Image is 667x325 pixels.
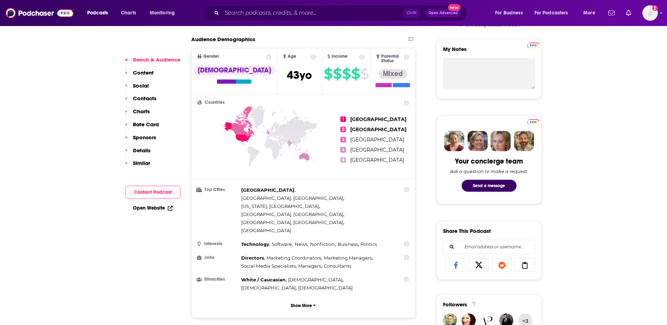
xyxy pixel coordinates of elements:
[425,9,461,17] button: Open AdvancedNew
[197,242,238,246] h3: Interests
[350,126,406,133] span: [GEOGRAPHIC_DATA]
[381,54,403,63] span: Parental Status
[403,8,420,18] span: Ctrl K
[82,7,117,19] button: open menu
[291,303,312,308] p: Show More
[605,7,617,19] a: Show notifications dropdown
[443,240,535,254] div: Search followers
[205,100,225,105] span: Countries
[133,147,150,154] p: Details
[351,68,360,79] span: $
[324,68,332,79] span: $
[125,147,150,160] button: Details
[288,54,296,59] span: Age
[125,56,180,69] button: Reach & Audience
[514,131,534,151] img: Jon Profile
[467,131,488,151] img: Barbara Profile
[338,240,359,248] span: ,
[191,36,255,43] h2: Audience Demographics
[241,284,297,292] span: ,
[241,210,344,218] span: ,
[443,301,467,308] span: Followers
[241,263,296,269] span: Social Media Specialists
[350,157,404,163] span: [GEOGRAPHIC_DATA]
[360,68,368,79] span: $
[527,42,539,48] a: Pro website
[342,68,351,79] span: $
[642,5,658,21] span: Logged in as WE_Broadcast
[310,241,335,247] span: Nonfiction
[446,258,466,272] a: Share on Facebook
[267,255,321,261] span: Marketing Coordinators
[340,127,346,132] span: 2
[125,95,156,108] button: Contacts
[241,218,344,227] span: ,
[583,8,595,18] span: More
[495,8,523,18] span: For Business
[241,254,265,262] span: ,
[241,203,319,209] span: [US_STATE], [GEOGRAPHIC_DATA]
[642,5,658,21] button: Show profile menu
[652,5,658,11] svg: Add a profile image
[133,69,154,76] p: Content
[527,119,539,125] img: Podchaser Pro
[241,241,269,247] span: Technology
[241,211,343,217] span: [GEOGRAPHIC_DATA], [GEOGRAPHIC_DATA]
[492,258,512,272] a: Share on Reddit
[133,121,159,128] p: Rate Card
[298,285,353,291] span: [DEMOGRAPHIC_DATA]
[241,285,296,291] span: [DEMOGRAPHIC_DATA]
[241,240,270,248] span: ,
[241,187,294,193] span: [GEOGRAPHIC_DATA]
[288,276,344,284] span: ,
[241,194,344,202] span: ,
[324,255,372,261] span: Marketing Managers
[222,7,403,19] input: Search podcasts, credits, & more...
[241,228,291,233] span: [GEOGRAPHIC_DATA]
[209,5,474,21] div: Search podcasts, credits, & more...
[360,241,377,247] span: Politics
[448,4,461,11] span: New
[145,7,184,19] button: open menu
[197,255,238,260] h3: Jobs
[272,241,292,247] span: Software
[87,8,108,18] span: Podcasts
[288,277,342,282] span: [DEMOGRAPHIC_DATA]
[150,8,175,18] span: Monitoring
[642,5,658,21] img: User Profile
[6,6,73,20] a: Podchaser - Follow, Share and Rate Podcasts
[287,68,312,82] span: 43 yo
[133,95,156,102] p: Contacts
[515,258,535,272] a: Copy Link
[527,118,539,125] a: Pro website
[623,7,634,19] a: Show notifications dropdown
[332,54,348,59] span: Income
[379,69,407,79] div: Mixed
[350,116,406,122] span: [GEOGRAPHIC_DATA]
[469,258,489,272] a: Share on X/Twitter
[125,186,180,199] button: Contact Podcast
[298,262,322,270] span: ,
[133,205,173,211] a: Open Website
[443,46,535,58] label: My Notes
[340,137,346,142] span: 3
[125,160,150,173] button: Similar
[338,241,358,247] span: Business
[133,134,156,141] p: Sponsors
[443,228,491,234] h3: Share This Podcast
[133,56,180,63] p: Reach & Audience
[241,186,295,194] span: ,
[241,202,320,210] span: ,
[193,65,275,75] div: [DEMOGRAPHIC_DATA]
[429,11,458,15] span: Open Advanced
[121,8,136,18] span: Charts
[333,68,341,79] span: $
[350,136,404,143] span: [GEOGRAPHIC_DATA]
[116,7,140,19] a: Charts
[527,43,539,48] img: Podchaser Pro
[197,299,410,312] button: Show More
[241,195,343,201] span: [GEOGRAPHIC_DATA], [GEOGRAPHIC_DATA]
[241,219,343,225] span: [GEOGRAPHIC_DATA], [GEOGRAPHIC_DATA]
[203,54,219,59] span: Gender
[125,108,150,121] button: Charts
